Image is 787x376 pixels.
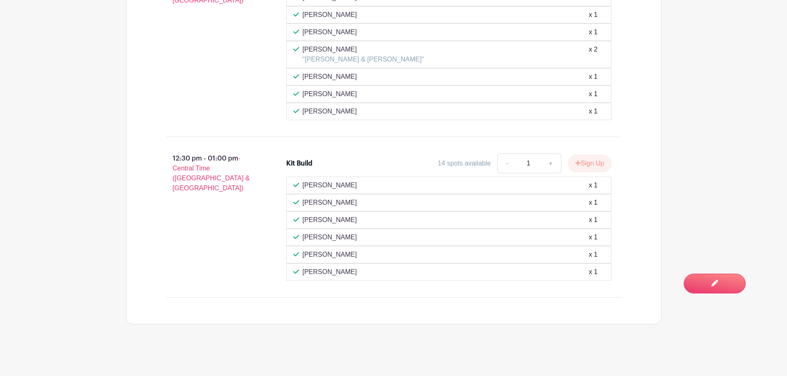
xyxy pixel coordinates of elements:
[438,158,491,168] div: 14 spots available
[302,215,357,225] p: [PERSON_NAME]
[589,250,597,260] div: x 1
[302,106,357,116] p: [PERSON_NAME]
[589,180,597,190] div: x 1
[589,232,597,242] div: x 1
[589,27,597,37] div: x 1
[589,106,597,116] div: x 1
[302,10,357,20] p: [PERSON_NAME]
[589,72,597,82] div: x 1
[589,89,597,99] div: x 1
[302,72,357,82] p: [PERSON_NAME]
[302,89,357,99] p: [PERSON_NAME]
[302,267,357,277] p: [PERSON_NAME]
[302,180,357,190] p: [PERSON_NAME]
[173,155,250,192] span: - Central Time ([GEOGRAPHIC_DATA] & [GEOGRAPHIC_DATA])
[589,198,597,208] div: x 1
[302,27,357,37] p: [PERSON_NAME]
[153,150,273,196] p: 12:30 pm - 01:00 pm
[302,45,424,54] p: [PERSON_NAME]
[302,198,357,208] p: [PERSON_NAME]
[302,54,424,64] p: "[PERSON_NAME] & [PERSON_NAME]"
[589,45,597,64] div: x 2
[568,155,611,172] button: Sign Up
[302,250,357,260] p: [PERSON_NAME]
[286,158,312,168] div: Kit Build
[589,267,597,277] div: x 1
[589,10,597,20] div: x 1
[589,215,597,225] div: x 1
[302,232,357,242] p: [PERSON_NAME]
[497,154,516,173] a: -
[540,154,561,173] a: +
